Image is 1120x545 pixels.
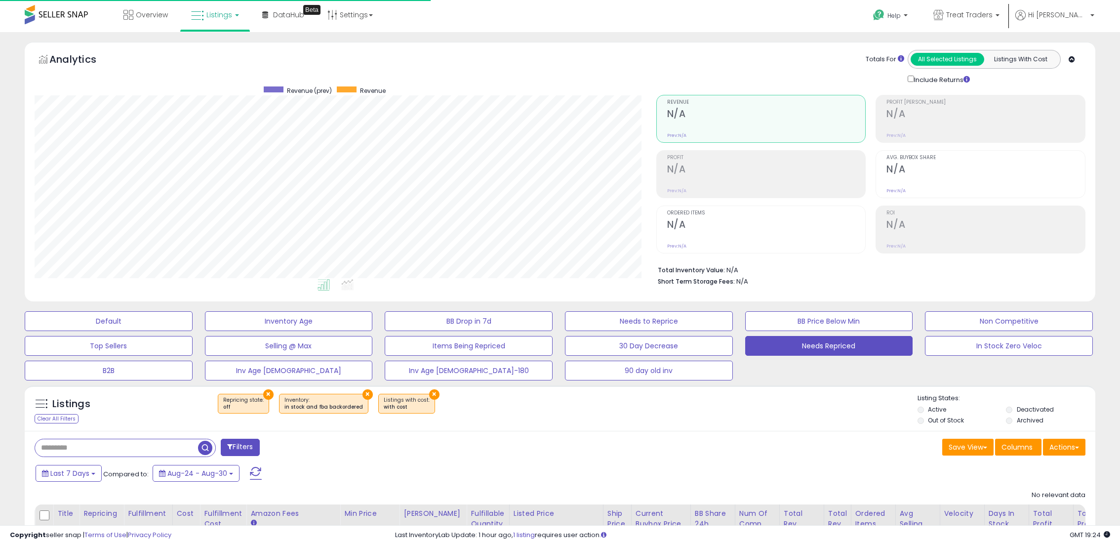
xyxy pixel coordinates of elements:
span: Columns [1001,442,1033,452]
h2: N/A [886,164,1085,177]
div: Min Price [344,508,395,519]
div: Velocity [944,508,980,519]
div: Total Rev. [784,508,820,529]
span: Listings [206,10,232,20]
div: seller snap | | [10,531,171,540]
button: Aug-24 - Aug-30 [153,465,240,482]
button: Listings With Cost [984,53,1057,66]
span: Revenue [667,100,866,105]
small: Prev: N/A [667,243,686,249]
span: Profit [PERSON_NAME] [886,100,1085,105]
button: Last 7 Days [36,465,102,482]
a: Help [865,1,918,32]
div: Ordered Items [855,508,891,529]
div: Avg Selling Price [900,508,936,540]
span: DataHub [273,10,304,20]
div: Listed Price [514,508,599,519]
span: 2025-09-7 19:24 GMT [1070,530,1110,540]
button: In Stock Zero Veloc [925,336,1093,356]
div: Ship Price [607,508,627,529]
label: Archived [1017,416,1043,424]
div: Total Profit [1033,508,1069,529]
div: Last InventoryLab Update: 1 hour ago, requires user action. [395,531,1110,540]
div: No relevant data [1032,491,1085,500]
h5: Listings [52,397,90,411]
button: 30 Day Decrease [565,336,733,356]
button: × [429,389,440,400]
div: Clear All Filters [35,414,79,423]
div: Days In Stock [989,508,1025,529]
button: Non Competitive [925,311,1093,331]
div: Num of Comp. [739,508,775,529]
span: Ordered Items [667,210,866,216]
button: BB Drop in 7d [385,311,553,331]
span: Hi [PERSON_NAME] [1028,10,1087,20]
small: Prev: N/A [886,243,906,249]
label: Active [928,405,946,414]
small: Prev: N/A [667,188,686,194]
button: Inv Age [DEMOGRAPHIC_DATA]-180 [385,361,553,380]
small: Prev: N/A [886,132,906,138]
a: 1 listing [513,530,535,540]
span: Revenue (prev) [287,86,332,95]
span: Revenue [360,86,386,95]
div: Totals For [866,55,904,64]
h2: N/A [886,219,1085,232]
b: Short Term Storage Fees: [658,277,735,286]
button: Needs Repriced [745,336,913,356]
span: N/A [736,277,748,286]
h2: N/A [667,219,866,232]
button: Columns [995,439,1041,456]
small: Prev: N/A [886,188,906,194]
span: Last 7 Days [50,468,89,478]
span: ROI [886,210,1085,216]
button: Save View [942,439,994,456]
h2: N/A [667,108,866,122]
div: Total Profit Diff. [1078,508,1097,540]
button: Needs to Reprice [565,311,733,331]
div: Title [57,508,75,519]
label: Out of Stock [928,416,964,424]
button: Actions [1043,439,1085,456]
button: Top Sellers [25,336,193,356]
button: × [263,389,274,400]
div: Cost [177,508,196,519]
span: Aug-24 - Aug-30 [167,468,227,478]
button: × [362,389,373,400]
div: Repricing [83,508,120,519]
div: BB Share 24h. [695,508,731,529]
li: N/A [658,263,1078,275]
button: B2B [25,361,193,380]
button: Filters [221,439,259,456]
h2: N/A [667,164,866,177]
b: Total Inventory Value: [658,266,725,274]
a: Terms of Use [84,530,126,540]
div: in stock and fba backordered [284,404,363,411]
h5: Analytics [49,52,116,69]
div: with cost [384,404,430,411]
button: Default [25,311,193,331]
span: Inventory : [284,396,363,411]
div: Current Buybox Price [636,508,686,529]
i: Get Help [873,9,885,21]
div: [PERSON_NAME] [403,508,462,519]
p: Listing States: [918,394,1096,403]
h2: N/A [886,108,1085,122]
div: Fulfillment Cost [204,508,242,529]
button: 90 day old inv [565,361,733,380]
div: Fulfillment [128,508,168,519]
button: All Selected Listings [911,53,984,66]
span: Overview [136,10,168,20]
small: Prev: N/A [667,132,686,138]
div: Include Returns [900,74,982,85]
div: Total Rev. Diff. [828,508,847,540]
span: Help [887,11,901,20]
div: Amazon Fees [250,508,336,519]
div: Tooltip anchor [303,5,320,15]
span: Avg. Buybox Share [886,155,1085,161]
button: Items Being Repriced [385,336,553,356]
label: Deactivated [1017,405,1054,414]
span: Compared to: [103,469,149,479]
span: Profit [667,155,866,161]
span: Repricing state : [223,396,264,411]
